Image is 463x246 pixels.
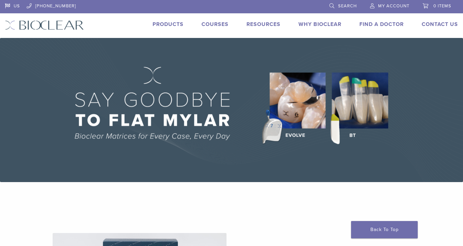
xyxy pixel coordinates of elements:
[5,20,84,30] img: Bioclear
[298,21,341,28] a: Why Bioclear
[246,21,280,28] a: Resources
[153,21,184,28] a: Products
[202,21,229,28] a: Courses
[359,21,404,28] a: Find A Doctor
[422,21,458,28] a: Contact Us
[378,3,409,9] span: My Account
[351,221,418,238] a: Back To Top
[338,3,357,9] span: Search
[433,3,451,9] span: 0 items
